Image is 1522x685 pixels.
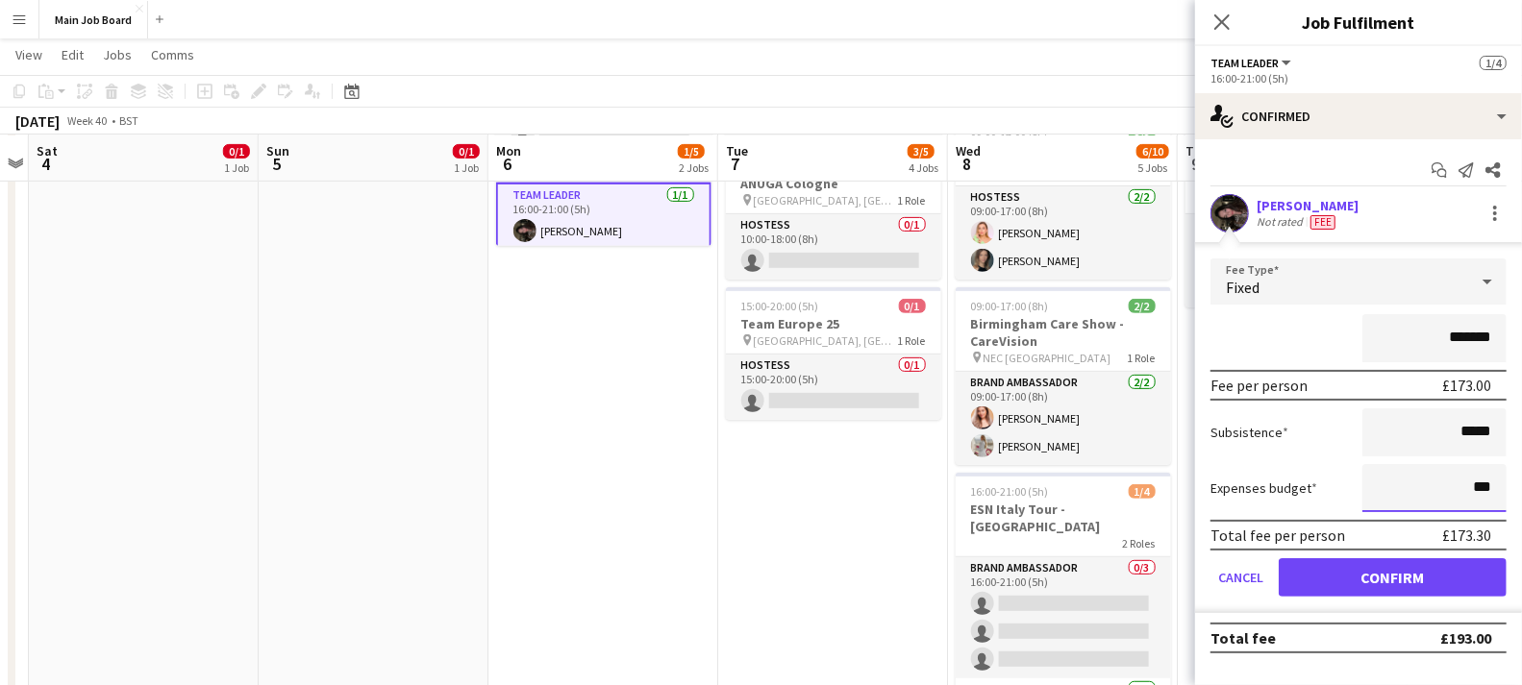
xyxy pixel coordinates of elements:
[1195,93,1522,139] div: Confirmed
[151,46,194,63] span: Comms
[1440,628,1491,648] div: £193.00
[119,113,138,128] div: BST
[754,193,898,208] span: [GEOGRAPHIC_DATA], [GEOGRAPHIC_DATA]
[1183,153,1210,175] span: 9
[8,42,50,67] a: View
[1442,376,1491,395] div: £173.00
[1195,10,1522,35] h3: Job Fulfilment
[37,142,58,159] span: Sat
[143,42,202,67] a: Comms
[984,351,1111,365] span: NEC [GEOGRAPHIC_DATA]
[62,46,84,63] span: Edit
[1210,526,1345,545] div: Total fee per person
[726,315,941,332] h3: Team Europe 25
[953,153,981,175] span: 8
[1480,56,1507,70] span: 1/4
[1129,484,1156,499] span: 1/4
[754,333,898,348] span: [GEOGRAPHIC_DATA], [GEOGRAPHIC_DATA]
[15,46,42,63] span: View
[1123,536,1156,550] span: 2 Roles
[1257,197,1359,214] div: [PERSON_NAME]
[224,160,249,175] div: 1 Job
[956,119,1171,280] app-job-card: 09:00-17:00 (8h)2/2BLE Expo - Pokémon Excel [GEOGRAPHIC_DATA]1 RoleHostess2/209:00-17:00 (8h)[PER...
[454,160,479,175] div: 1 Job
[726,147,941,280] app-job-card: 10:00-18:00 (8h)0/1ANUGA Cologne [GEOGRAPHIC_DATA], [GEOGRAPHIC_DATA]1 RoleHostess0/110:00-18:00 ...
[678,144,705,159] span: 1/5
[1442,526,1491,545] div: £173.30
[1185,142,1210,159] span: Thu
[908,144,935,159] span: 3/5
[1128,351,1156,365] span: 1 Role
[223,144,250,159] span: 0/1
[39,1,148,38] button: Main Job Board
[956,315,1171,350] h3: Birmingham Care Show - CareVision
[956,372,1171,465] app-card-role: Brand Ambassador2/209:00-17:00 (8h)[PERSON_NAME][PERSON_NAME]
[726,142,748,159] span: Tue
[1210,56,1294,70] button: Team Leader
[63,113,112,128] span: Week 40
[726,287,941,420] app-job-card: 15:00-20:00 (5h)0/1Team Europe 25 [GEOGRAPHIC_DATA], [GEOGRAPHIC_DATA]1 RoleHostess0/115:00-20:00...
[679,160,709,175] div: 2 Jobs
[909,160,938,175] div: 4 Jobs
[1210,479,1317,497] label: Expenses budget
[453,144,480,159] span: 0/1
[956,501,1171,535] h3: ESN Italy Tour - [GEOGRAPHIC_DATA]
[971,299,1049,313] span: 09:00-17:00 (8h)
[956,142,981,159] span: Wed
[1310,215,1335,230] span: Fee
[1210,424,1288,441] label: Subsistence
[1257,214,1307,230] div: Not rated
[1226,278,1260,297] span: Fixed
[493,153,521,175] span: 6
[1136,144,1169,159] span: 6/10
[1210,628,1276,648] div: Total fee
[956,186,1171,280] app-card-role: Hostess2/209:00-17:00 (8h)[PERSON_NAME][PERSON_NAME]
[1210,56,1279,70] span: Team Leader
[1137,160,1168,175] div: 5 Jobs
[496,142,521,159] span: Mon
[899,299,926,313] span: 0/1
[1210,558,1271,597] button: Cancel
[54,42,91,67] a: Edit
[496,183,711,252] app-card-role: Team Leader1/116:00-21:00 (5h)[PERSON_NAME]
[956,287,1171,465] app-job-card: 09:00-17:00 (8h)2/2Birmingham Care Show - CareVision NEC [GEOGRAPHIC_DATA]1 RoleBrand Ambassador2...
[15,111,60,131] div: [DATE]
[34,153,58,175] span: 4
[1185,214,1401,307] app-card-role: Brand Ambassador2/209:30-16:00 (6h30m)[PERSON_NAME][PERSON_NAME]
[898,193,926,208] span: 1 Role
[266,142,289,159] span: Sun
[263,153,289,175] span: 5
[723,153,748,175] span: 7
[898,333,926,348] span: 1 Role
[1279,558,1507,597] button: Confirm
[971,484,1049,499] span: 16:00-21:00 (5h)
[1129,299,1156,313] span: 2/2
[726,175,941,192] h3: ANUGA Cologne
[956,557,1171,678] app-card-role: Brand Ambassador0/316:00-21:00 (5h)
[741,299,819,313] span: 15:00-20:00 (5h)
[1185,130,1401,307] app-job-card: 09:30-16:00 (6h30m)2/2Birmingham Care Show - CareVision NEC [GEOGRAPHIC_DATA]1 RoleBrand Ambassad...
[103,46,132,63] span: Jobs
[1210,71,1507,86] div: 16:00-21:00 (5h)
[95,42,139,67] a: Jobs
[726,214,941,280] app-card-role: Hostess0/110:00-18:00 (8h)
[726,355,941,420] app-card-role: Hostess0/115:00-20:00 (5h)
[1210,376,1308,395] div: Fee per person
[1307,214,1339,230] div: Crew has different fees then in role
